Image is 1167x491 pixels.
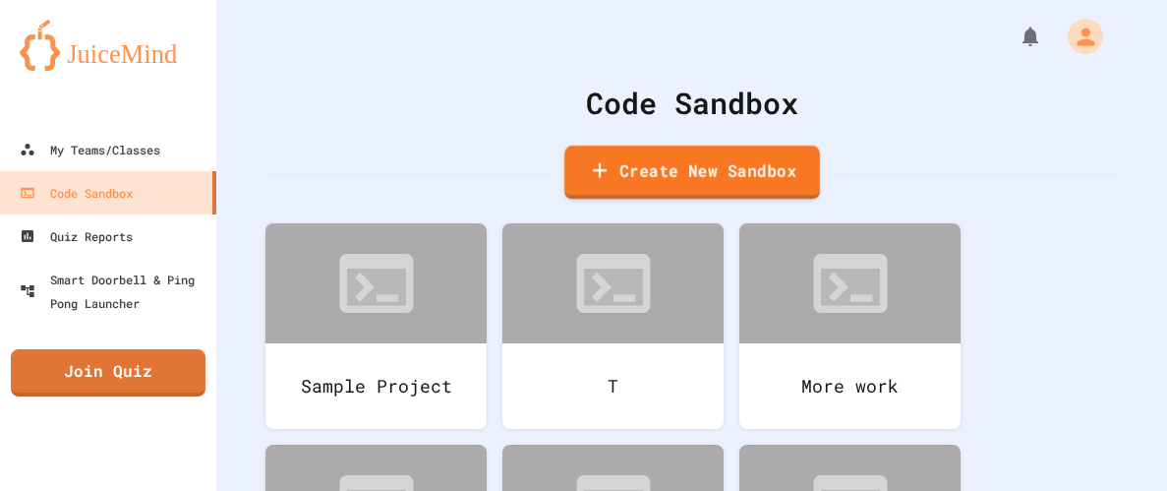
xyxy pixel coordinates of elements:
div: My Teams/Classes [20,138,160,161]
div: Code Sandbox [265,81,1118,125]
img: logo-orange.svg [20,20,197,71]
div: T [502,343,724,429]
div: More work [739,343,961,429]
a: Join Quiz [11,349,205,397]
div: Quiz Reports [20,224,133,248]
div: Smart Doorbell & Ping Pong Launcher [20,268,208,315]
div: My Account [1047,14,1108,59]
a: Create New Sandbox [564,146,820,200]
div: Sample Project [265,343,487,429]
a: Sample Project [265,223,487,429]
a: More work [739,223,961,429]
div: Code Sandbox [20,181,133,205]
a: T [502,223,724,429]
div: My Notifications [982,20,1047,53]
